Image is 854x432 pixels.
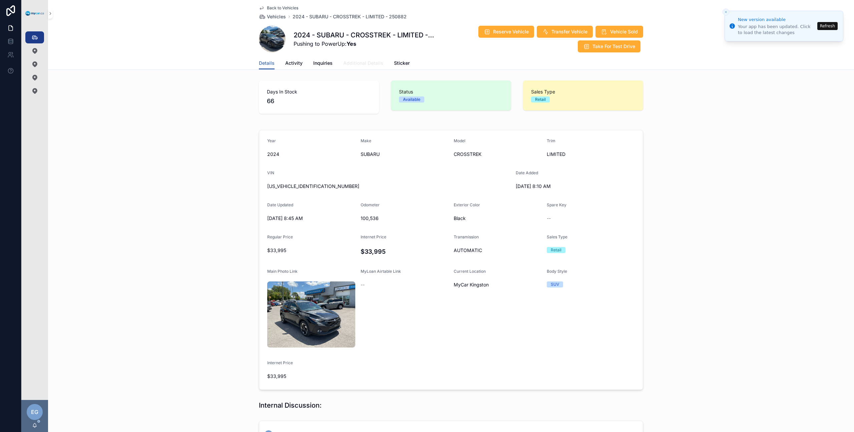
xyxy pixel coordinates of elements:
[394,60,410,66] span: Sticker
[592,43,635,50] span: Take For Test Drive
[478,26,534,38] button: Reserve Vehicle
[547,138,555,143] span: Trim
[267,138,276,143] span: Year
[610,28,638,35] span: Vehicle Sold
[361,138,371,143] span: Make
[723,9,729,15] button: Close toast
[551,247,561,253] div: Retail
[294,30,434,40] h1: 2024 - SUBARU - CROSSTREK - LIMITED - 250882
[267,183,510,190] span: [US_VEHICLE_IDENTIFICATION_NUMBER]
[21,27,48,105] div: scrollable content
[267,202,293,207] span: Date Updated
[817,22,838,30] button: Refresh
[578,40,640,52] button: Take For Test Drive
[547,151,635,158] span: LIMITED
[267,13,286,20] span: Vehicles
[259,5,298,11] a: Back to Vehicles
[361,234,386,239] span: Internet Price
[547,269,567,274] span: Body Style
[547,215,551,222] span: --
[535,96,546,102] div: Retail
[738,24,815,36] div: Your app has been updated. Click to load the latest changes
[313,57,333,70] a: Inquiries
[537,26,593,38] button: Transfer Vehicle
[399,88,503,95] span: Status
[267,373,355,380] span: $33,995
[547,234,567,239] span: Sales Type
[347,40,356,47] strong: Yes
[454,234,479,239] span: Transmission
[267,88,371,95] span: Days In Stock
[454,281,489,288] span: MyCar Kingston
[267,5,298,11] span: Back to Vehicles
[343,60,383,66] span: Additional Details
[403,96,420,102] div: Available
[313,60,333,66] span: Inquiries
[454,202,480,207] span: Exterior Color
[267,281,355,348] img: uc
[267,360,293,365] span: Internet Price
[361,281,365,288] span: --
[547,202,566,207] span: Spare Key
[361,151,449,158] span: SUBARU
[454,138,465,143] span: Model
[267,96,371,106] span: 66
[267,234,293,239] span: Regular Price
[259,57,275,70] a: Details
[267,269,298,274] span: Main Photo Link
[259,60,275,66] span: Details
[551,28,587,35] span: Transfer Vehicle
[294,40,434,48] span: Pushing to PowerUp:
[454,247,541,254] span: AUTOMATIC
[516,183,604,190] span: [DATE] 8:10 AM
[361,269,401,274] span: MyLoan Airtable Link
[493,28,529,35] span: Reserve Vehicle
[267,170,274,175] span: VIN
[454,151,541,158] span: CROSSTREK
[259,401,322,410] h1: Internal Discussion:
[267,247,355,254] span: $33,995
[267,215,355,222] span: [DATE] 8:45 AM
[31,408,38,416] span: EG
[454,269,486,274] span: Current Location
[343,57,383,70] a: Additional Details
[531,88,635,95] span: Sales Type
[361,202,380,207] span: Odometer
[595,26,643,38] button: Vehicle Sold
[454,215,541,222] span: Black
[361,215,449,222] span: 100,536
[285,57,303,70] a: Activity
[259,13,286,20] a: Vehicles
[394,57,410,70] a: Sticker
[516,170,538,175] span: Date Added
[551,281,559,287] div: SUV
[285,60,303,66] span: Activity
[361,247,449,256] h4: $33,995
[25,11,44,16] img: App logo
[267,151,355,158] span: 2024
[293,13,407,20] a: 2024 - SUBARU - CROSSTREK - LIMITED - 250882
[738,16,815,23] div: New version available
